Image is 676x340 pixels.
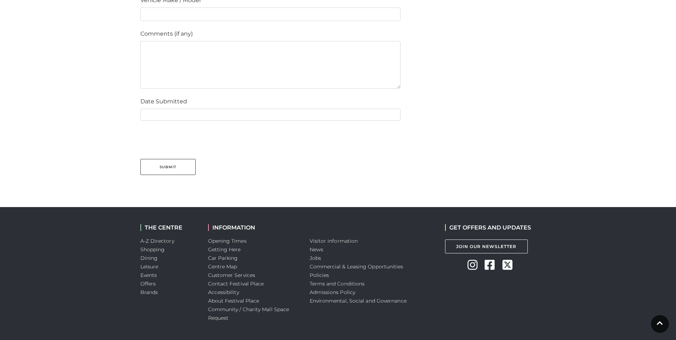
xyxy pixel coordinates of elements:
[208,263,237,270] a: Centre Map
[140,246,165,253] a: Shopping
[140,280,156,287] a: Offers
[208,246,241,253] a: Getting Here
[310,255,321,261] a: Jobs
[208,272,256,278] a: Customer Services
[208,224,299,231] h2: INFORMATION
[445,224,531,231] h2: GET OFFERS AND UPDATES
[310,263,403,270] a: Commercial & Leasing Opportunities
[140,238,174,244] a: A-Z Directory
[140,97,187,106] label: Date Submitted
[310,246,323,253] a: News
[140,289,158,295] a: Brands
[310,289,356,295] a: Admissions Policy
[140,224,197,231] h2: THE CENTRE
[208,280,264,287] a: Contact Festival Place
[208,238,247,244] a: Opening Times
[208,306,289,321] a: Community / Charity Mall Space Request
[310,280,365,287] a: Terms and Conditions
[208,298,259,304] a: About Festival Place
[140,263,159,270] a: Leisure
[208,255,238,261] a: Car Parking
[310,238,358,244] a: Visitor information
[140,129,248,156] iframe: Widget containing checkbox for hCaptcha security challenge
[140,255,158,261] a: Dining
[140,159,196,175] button: Submit
[140,272,157,278] a: Events
[310,298,407,304] a: Environmental, Social and Governance
[445,239,528,253] a: Join Our Newsletter
[208,289,239,295] a: Accessibility
[140,30,193,38] label: Comments (if any)
[310,272,329,278] a: Policies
